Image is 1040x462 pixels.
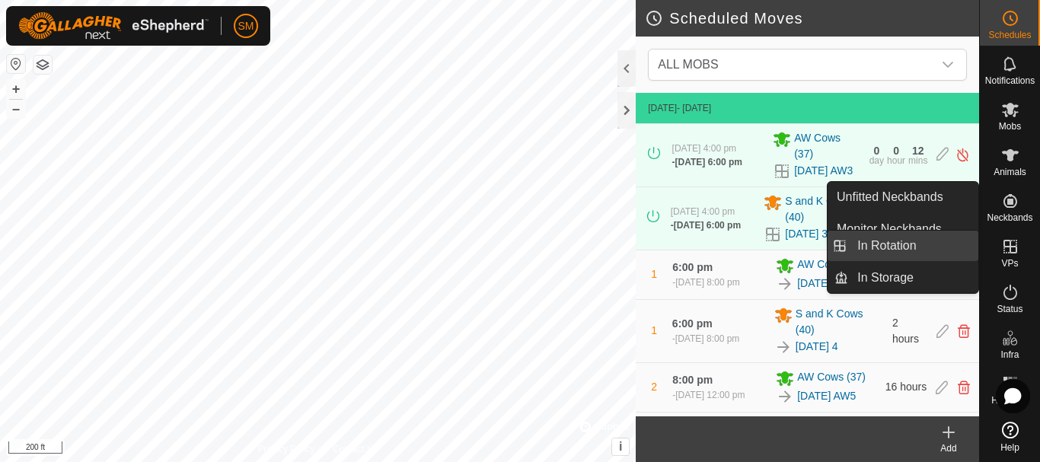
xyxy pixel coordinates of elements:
[672,276,739,289] div: -
[857,237,916,255] span: In Rotation
[333,442,378,456] a: Contact Us
[991,396,1029,405] span: Heatmap
[848,263,978,293] a: In Storage
[988,30,1031,40] span: Schedules
[869,156,884,165] div: day
[797,369,866,387] span: AW Cows (37)
[672,332,739,346] div: -
[797,256,866,275] span: AW Cows (37)
[1000,443,1019,452] span: Help
[774,338,793,356] img: To
[893,145,899,156] div: 0
[980,416,1040,458] a: Help
[675,390,745,400] span: [DATE] 12:00 pm
[238,18,254,34] span: SM
[955,147,970,163] img: Turn off schedule move
[776,275,794,293] img: To
[651,324,657,336] span: 1
[7,80,25,98] button: +
[658,58,718,71] span: ALL MOBS
[796,339,838,355] a: [DATE] 4
[675,157,742,167] span: [DATE] 6:00 pm
[933,49,963,80] div: dropdown trigger
[997,304,1022,314] span: Status
[776,387,794,406] img: To
[612,438,629,455] button: i
[7,100,25,118] button: –
[828,263,978,293] li: In Storage
[675,333,739,344] span: [DATE] 8:00 pm
[908,156,927,165] div: mins
[672,388,745,402] div: -
[918,441,979,455] div: Add
[671,206,735,217] span: [DATE] 4:00 pm
[794,163,853,179] a: [DATE] AW3
[672,155,742,169] div: -
[7,55,25,73] button: Reset Map
[672,317,713,330] span: 6:00 pm
[785,193,863,225] span: S and K Cows (40)
[999,122,1021,131] span: Mobs
[18,12,209,40] img: Gallagher Logo
[885,381,927,393] span: 16 hours
[796,306,883,338] span: S and K Cows (40)
[651,268,657,280] span: 1
[674,220,741,231] span: [DATE] 6:00 pm
[33,56,52,74] button: Map Layers
[828,231,978,261] li: In Rotation
[828,214,978,244] a: Monitor Neckbands
[837,188,943,206] span: Unfitted Neckbands
[619,440,622,453] span: i
[677,103,711,113] span: - [DATE]
[785,226,828,242] a: [DATE] 3
[892,317,919,345] span: 2 hours
[797,276,856,292] a: [DATE] AW4
[1000,350,1019,359] span: Infra
[672,143,736,154] span: [DATE] 4:00 pm
[675,277,739,288] span: [DATE] 8:00 pm
[651,381,657,393] span: 2
[887,156,905,165] div: hour
[648,103,677,113] span: [DATE]
[1001,259,1018,268] span: VPs
[857,269,914,287] span: In Storage
[645,9,979,27] h2: Scheduled Moves
[258,442,315,456] a: Privacy Policy
[797,388,856,404] a: [DATE] AW5
[985,76,1035,85] span: Notifications
[672,374,713,386] span: 8:00 pm
[873,145,879,156] div: 0
[671,218,741,232] div: -
[912,145,924,156] div: 12
[672,261,713,273] span: 6:00 pm
[994,167,1026,177] span: Animals
[652,49,933,80] span: ALL MOBS
[828,182,978,212] a: Unfitted Neckbands
[848,231,978,261] a: In Rotation
[794,130,860,162] span: AW Cows (37)
[837,220,942,238] span: Monitor Neckbands
[987,213,1032,222] span: Neckbands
